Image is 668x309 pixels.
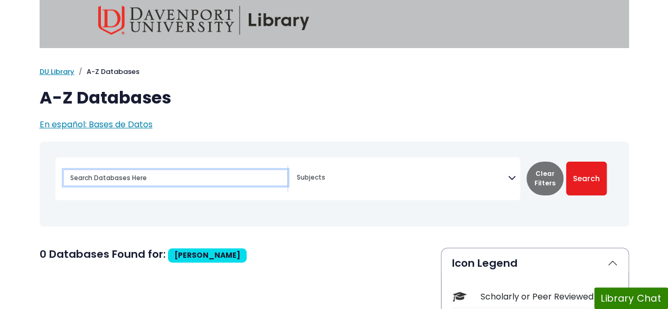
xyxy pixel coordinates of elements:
[98,6,309,35] img: Davenport University Library
[40,67,74,77] a: DU Library
[453,289,467,304] img: Icon Scholarly or Peer Reviewed
[441,248,628,278] button: Icon Legend
[481,291,618,303] div: Scholarly or Peer Reviewed
[40,247,166,261] span: 0 Databases Found for:
[526,162,563,195] button: Clear Filters
[40,88,629,108] h1: A-Z Databases
[594,287,668,309] button: Library Chat
[40,67,629,77] nav: breadcrumb
[40,142,629,227] nav: Search filters
[74,67,139,77] li: A-Z Databases
[297,174,508,183] textarea: Search
[40,118,153,130] a: En español: Bases de Datos
[64,170,287,185] input: Search database by title or keyword
[566,162,607,195] button: Submit for Search Results
[174,250,240,260] span: [PERSON_NAME]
